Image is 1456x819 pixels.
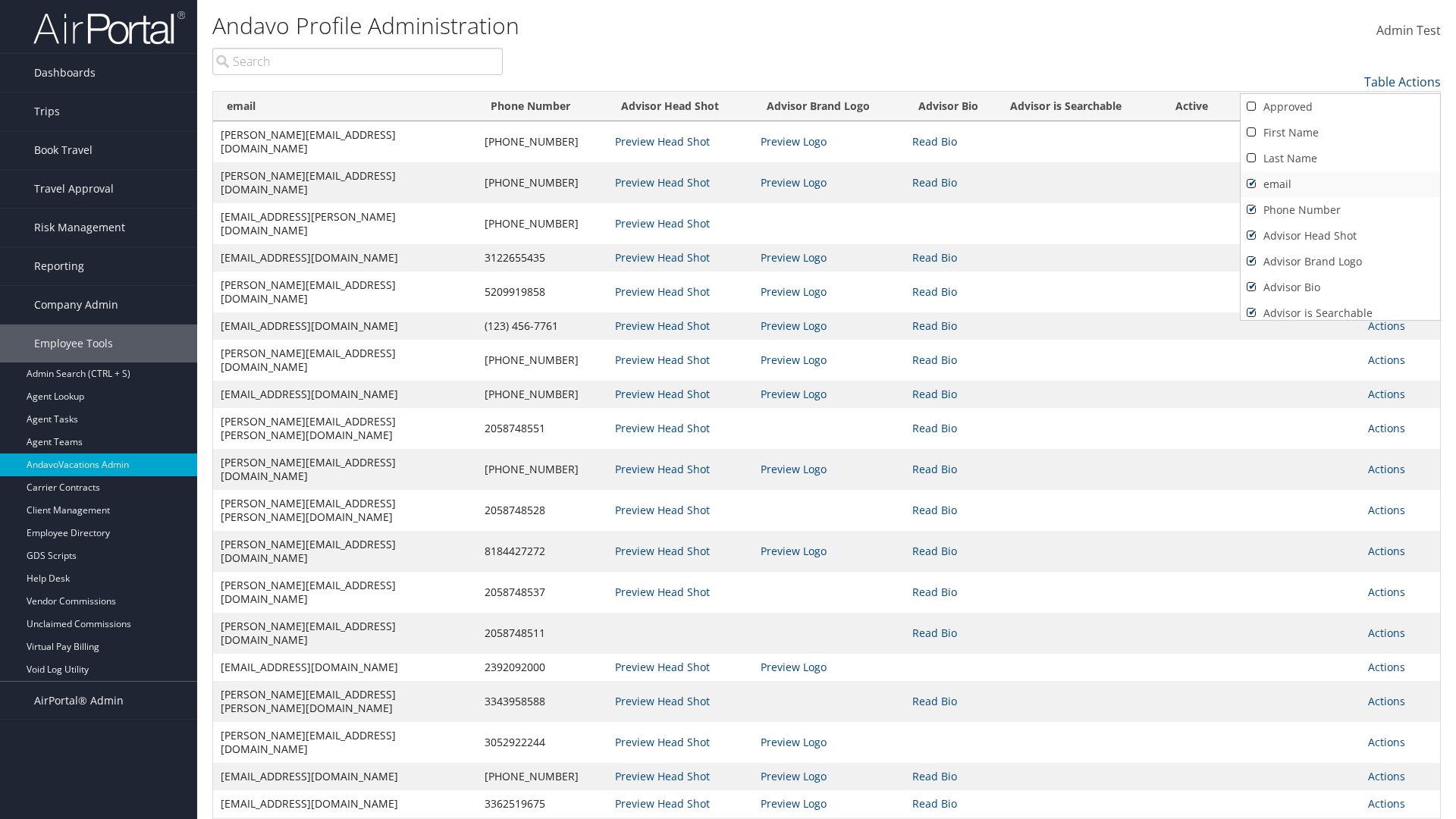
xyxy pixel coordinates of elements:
[34,682,124,720] span: AirPortal® Admin
[1241,197,1440,223] a: Phone Number
[1241,275,1440,300] a: Advisor Bio
[34,209,125,246] span: Risk Management
[34,170,114,208] span: Travel Approval
[1241,146,1440,171] a: Last Name
[34,54,96,92] span: Dashboards
[34,247,84,285] span: Reporting
[1241,300,1440,326] a: Advisor is Searchable
[34,286,118,324] span: Company Admin
[34,131,93,169] span: Book Travel
[34,93,60,130] span: Trips
[1241,94,1440,120] a: Approved
[33,10,185,45] img: airportal-logo.png
[1241,223,1440,249] a: Advisor Head Shot
[1241,171,1440,197] a: email
[1241,249,1440,275] a: Advisor Brand Logo
[34,325,113,362] span: Employee Tools
[1241,120,1440,146] a: First Name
